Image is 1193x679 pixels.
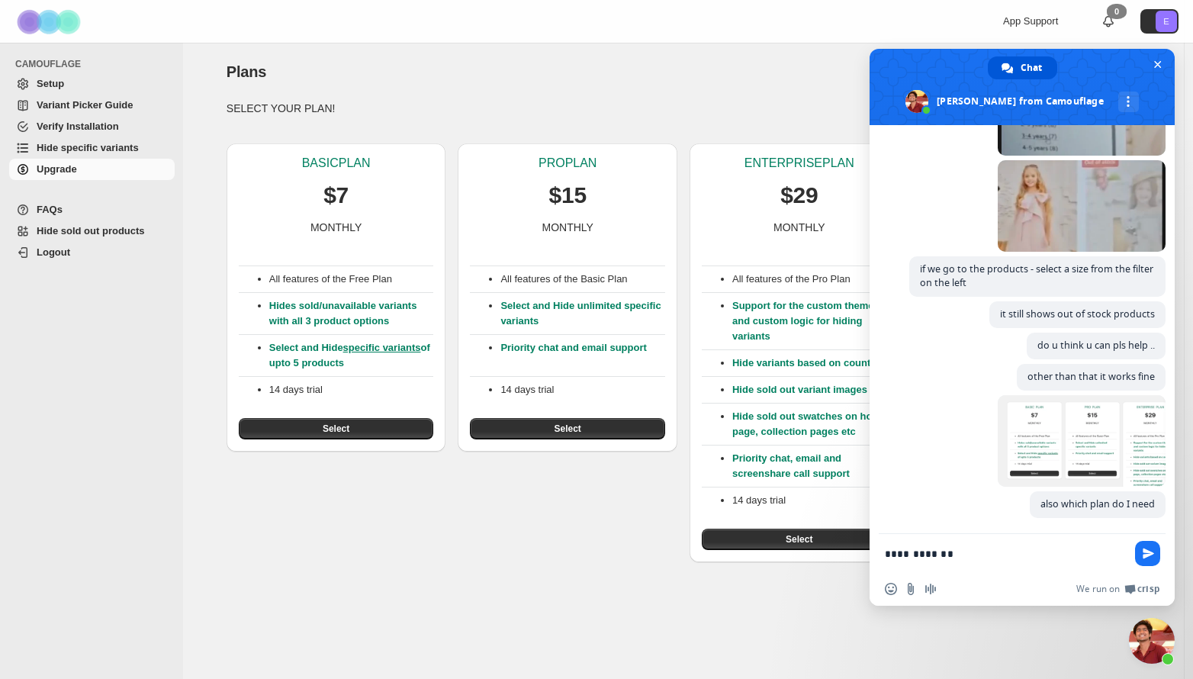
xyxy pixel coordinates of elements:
[15,58,175,70] span: CAMOUFLAGE
[12,1,88,43] img: Camouflage
[302,156,371,171] p: BASIC PLAN
[9,159,175,180] a: Upgrade
[1156,11,1177,32] span: Avatar with initials E
[1135,541,1160,566] span: Send
[988,56,1057,79] div: Chat
[885,583,897,595] span: Insert an emoji
[920,262,1153,289] span: if we go to the products - select a size from the filter on the left
[1076,583,1159,595] a: We run onCrisp
[269,272,434,287] p: All features of the Free Plan
[269,340,434,371] p: Select and Hide of upto 5 products
[732,451,897,481] p: Priority chat, email and screenshare call support
[1037,339,1155,352] span: do u think u can pls help ..
[1101,14,1116,29] a: 0
[37,204,63,215] span: FAQs
[37,121,119,132] span: Verify Installation
[9,199,175,220] a: FAQs
[9,73,175,95] a: Setup
[702,529,897,550] button: Select
[269,298,434,329] p: Hides sold/unavailable variants with all 3 product options
[1027,370,1155,383] span: other than that it works fine
[1163,17,1169,26] text: E
[37,78,64,89] span: Setup
[542,220,593,235] p: MONTHLY
[905,583,917,595] span: Send a file
[269,382,434,397] p: 14 days trial
[1021,56,1042,79] span: Chat
[9,137,175,159] a: Hide specific variants
[732,409,897,439] p: Hide sold out swatches on home page, collection pages etc
[37,225,145,237] span: Hide sold out products
[1150,56,1166,72] span: Close chat
[539,156,596,171] p: PRO PLAN
[37,246,70,258] span: Logout
[1040,497,1155,510] span: also which plan do I need
[780,180,818,211] p: $29
[1140,9,1179,34] button: Avatar with initials E
[924,583,937,595] span: Audio message
[732,493,897,508] p: 14 days trial
[732,356,897,371] p: Hide variants based on countries
[786,533,812,545] span: Select
[744,156,854,171] p: ENTERPRISE PLAN
[732,298,897,344] p: Support for the custom themes and custom logic for hiding variants
[227,101,1140,116] p: SELECT YOUR PLAN!
[1118,92,1139,112] div: More channels
[1000,307,1155,320] span: it still shows out of stock products
[500,340,665,371] p: Priority chat and email support
[1107,4,1127,19] div: 0
[885,547,1126,561] textarea: Compose your message...
[1003,15,1058,27] span: App Support
[239,418,434,439] button: Select
[9,220,175,242] a: Hide sold out products
[37,99,133,111] span: Variant Picker Guide
[37,142,139,153] span: Hide specific variants
[1076,583,1120,595] span: We run on
[9,242,175,263] a: Logout
[310,220,362,235] p: MONTHLY
[555,423,581,435] span: Select
[1137,583,1159,595] span: Crisp
[323,180,349,211] p: $7
[500,272,665,287] p: All features of the Basic Plan
[500,382,665,397] p: 14 days trial
[9,116,175,137] a: Verify Installation
[227,63,266,80] span: Plans
[470,418,665,439] button: Select
[9,95,175,116] a: Variant Picker Guide
[1129,618,1175,664] div: Close chat
[549,180,587,211] p: $15
[343,342,421,353] a: specific variants
[37,163,77,175] span: Upgrade
[323,423,349,435] span: Select
[773,220,825,235] p: MONTHLY
[732,272,897,287] p: All features of the Pro Plan
[500,298,665,329] p: Select and Hide unlimited specific variants
[732,382,897,397] p: Hide sold out variant images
